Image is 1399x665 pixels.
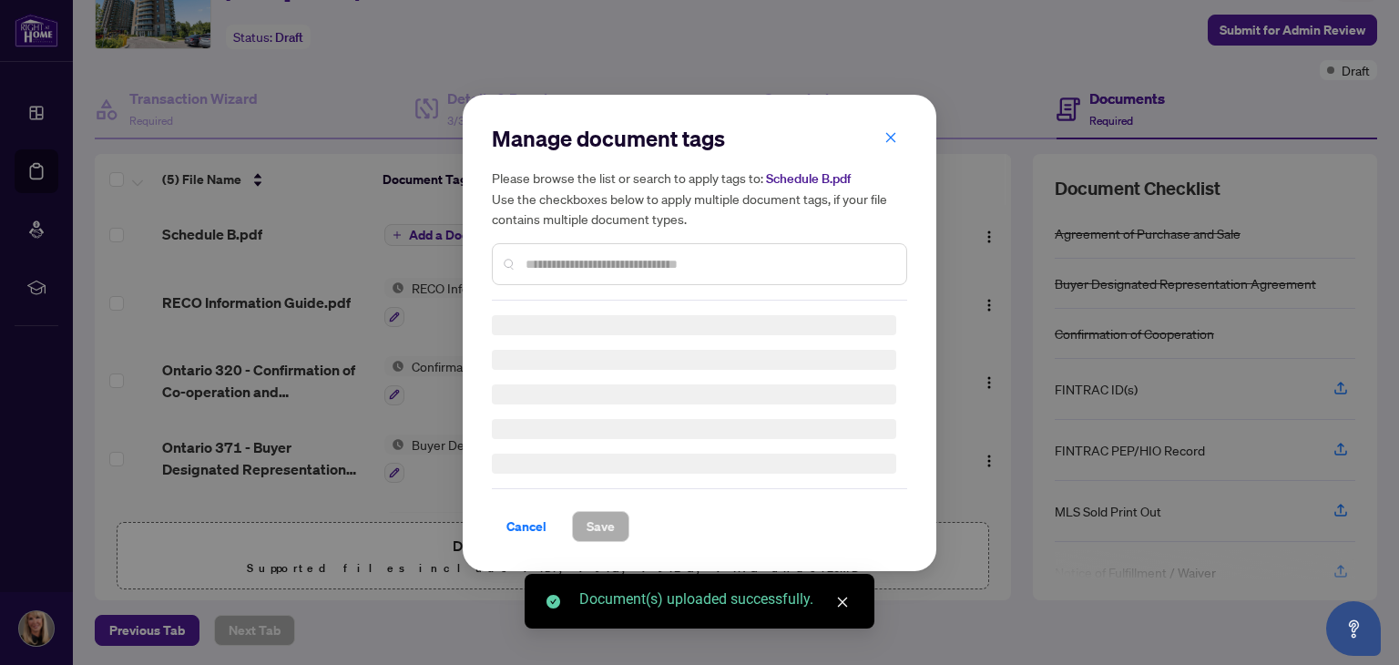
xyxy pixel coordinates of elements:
[492,124,907,153] h2: Manage document tags
[766,170,851,187] span: Schedule B.pdf
[572,511,629,542] button: Save
[492,511,561,542] button: Cancel
[1326,601,1381,656] button: Open asap
[546,595,560,609] span: check-circle
[836,596,849,609] span: close
[832,592,853,612] a: Close
[506,512,546,541] span: Cancel
[492,168,907,229] h5: Please browse the list or search to apply tags to: Use the checkboxes below to apply multiple doc...
[579,588,853,610] div: Document(s) uploaded successfully.
[884,130,897,143] span: close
